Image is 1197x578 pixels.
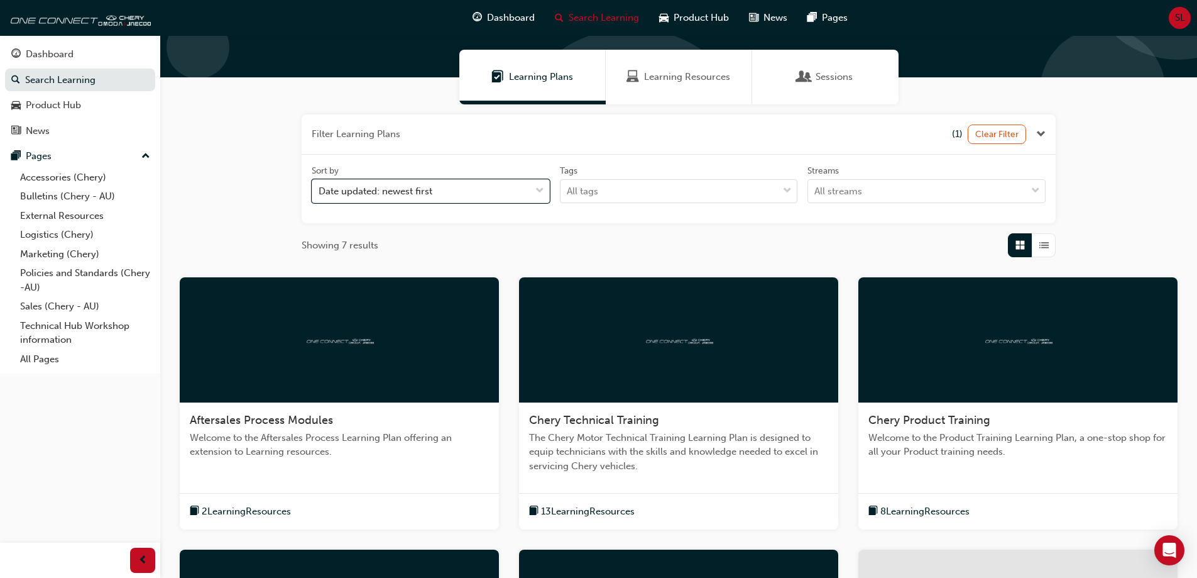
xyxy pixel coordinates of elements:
span: guage-icon [473,10,482,26]
span: Welcome to the Aftersales Process Learning Plan offering an extension to Learning resources. [190,431,489,459]
a: News [5,119,155,143]
span: Product Hub [674,11,729,25]
span: Grid [1015,238,1025,253]
span: Learning Resources [626,70,639,84]
span: Sessions [798,70,811,84]
div: All streams [814,184,862,199]
span: 2 Learning Resources [202,504,291,519]
a: oneconnectAftersales Process ModulesWelcome to the Aftersales Process Learning Plan offering an e... [180,277,499,530]
span: Learning Resources [644,70,730,84]
button: Clear Filter [968,125,1027,144]
span: Chery Technical Training [529,413,659,427]
a: Product Hub [5,94,155,117]
span: news-icon [11,126,21,137]
button: book-icon2LearningResources [190,504,291,520]
button: book-icon13LearningResources [529,504,635,520]
span: News [763,11,787,25]
img: oneconnect [305,334,374,346]
a: Learning PlansLearning Plans [459,50,606,104]
span: Showing 7 results [302,238,378,253]
div: Sort by [312,165,339,177]
span: Dashboard [487,11,535,25]
div: Pages [26,149,52,164]
span: The Chery Motor Technical Training Learning Plan is designed to equip technicians with the skills... [529,431,828,474]
span: 13 Learning Resources [541,504,635,519]
button: DashboardSearch LearningProduct HubNews [5,40,155,145]
span: List [1039,238,1049,253]
a: oneconnectChery Technical TrainingThe Chery Motor Technical Training Learning Plan is designed to... [519,277,838,530]
span: guage-icon [11,49,21,60]
div: News [26,124,50,138]
a: search-iconSearch Learning [545,5,649,31]
span: book-icon [529,504,538,520]
div: Tags [560,165,577,177]
span: Chery Product Training [868,413,990,427]
a: oneconnectChery Product TrainingWelcome to the Product Training Learning Plan, a one-stop shop fo... [858,277,1178,530]
div: All tags [567,184,598,199]
button: Close the filter [1036,127,1046,142]
button: SL [1169,7,1191,29]
span: down-icon [1031,183,1040,199]
img: oneconnect [983,334,1052,346]
a: Learning ResourcesLearning Resources [606,50,752,104]
a: Marketing (Chery) [15,245,155,264]
span: book-icon [190,504,199,520]
span: book-icon [868,504,878,520]
a: Sales (Chery - AU) [15,297,155,316]
a: Technical Hub Workshop information [15,316,155,350]
span: down-icon [783,183,792,199]
span: Learning Plans [509,70,573,84]
img: oneconnect [6,5,151,30]
a: news-iconNews [739,5,797,31]
span: Aftersales Process Modules [190,413,333,427]
img: oneconnect [644,334,713,346]
a: Policies and Standards (Chery -AU) [15,264,155,297]
span: car-icon [11,100,21,111]
span: prev-icon [138,553,148,569]
div: Product Hub [26,98,81,113]
div: Dashboard [26,47,74,62]
span: Welcome to the Product Training Learning Plan, a one-stop shop for all your Product training needs. [868,431,1167,459]
a: All Pages [15,350,155,369]
div: Open Intercom Messenger [1154,535,1184,565]
span: car-icon [659,10,669,26]
span: news-icon [749,10,758,26]
span: down-icon [535,183,544,199]
a: Search Learning [5,69,155,92]
div: Date updated: newest first [319,184,432,199]
label: tagOptions [560,165,798,204]
span: 8 Learning Resources [880,504,970,519]
a: Bulletins (Chery - AU) [15,187,155,206]
button: book-icon8LearningResources [868,504,970,520]
span: pages-icon [11,151,21,162]
div: Streams [807,165,839,177]
a: pages-iconPages [797,5,858,31]
span: Sessions [816,70,853,84]
span: search-icon [11,75,20,86]
span: Learning Plans [491,70,504,84]
span: Search Learning [569,11,639,25]
button: Pages [5,145,155,168]
span: search-icon [555,10,564,26]
span: pages-icon [807,10,817,26]
a: Logistics (Chery) [15,225,155,245]
a: Dashboard [5,43,155,66]
a: Accessories (Chery) [15,168,155,187]
a: External Resources [15,206,155,226]
a: car-iconProduct Hub [649,5,739,31]
span: Pages [822,11,848,25]
a: guage-iconDashboard [462,5,545,31]
span: SL [1175,11,1185,25]
span: up-icon [141,148,150,165]
a: SessionsSessions [752,50,899,104]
